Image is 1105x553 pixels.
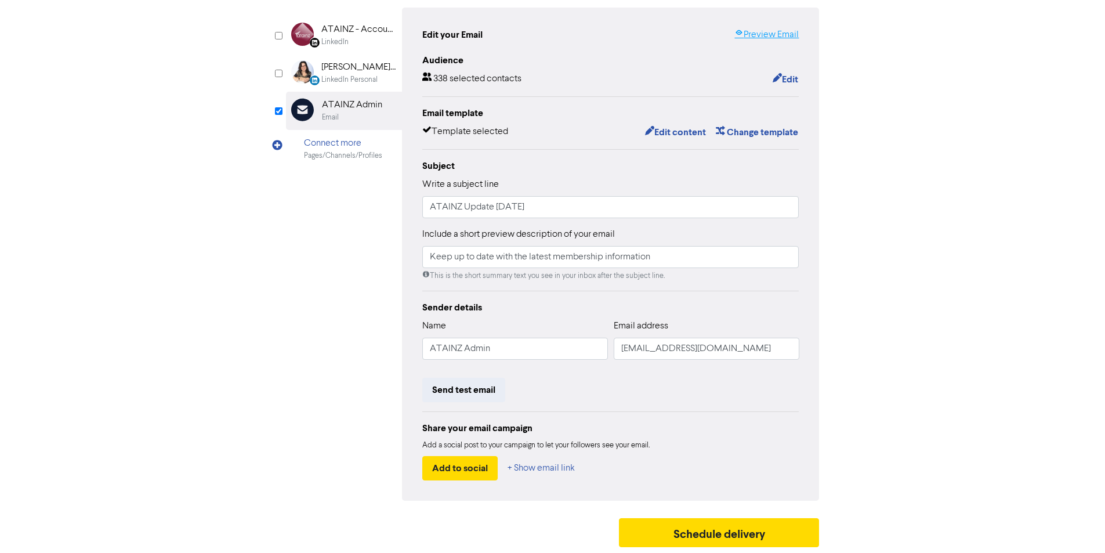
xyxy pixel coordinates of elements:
[614,319,668,333] label: Email address
[322,112,339,123] div: Email
[321,60,396,74] div: [PERSON_NAME] CPA
[1047,497,1105,553] iframe: Chat Widget
[507,456,575,480] button: + Show email link
[291,60,314,84] img: LinkedinPersonal
[321,37,349,48] div: LinkedIn
[619,518,820,547] button: Schedule delivery
[422,125,508,140] div: Template selected
[715,125,799,140] button: Change template
[422,378,505,402] button: Send test email
[422,319,446,333] label: Name
[422,159,799,173] div: Subject
[322,98,382,112] div: ATAINZ Admin
[286,16,402,54] div: Linkedin ATAINZ - Accountants and Tax Agents Institute of [GEOGRAPHIC_DATA]LinkedIn
[422,421,799,435] div: Share your email campaign
[644,125,707,140] button: Edit content
[422,178,499,191] label: Write a subject line
[286,54,402,92] div: LinkedinPersonal [PERSON_NAME] CPALinkedIn Personal
[304,150,382,161] div: Pages/Channels/Profiles
[304,136,382,150] div: Connect more
[422,53,799,67] div: Audience
[422,440,799,451] div: Add a social post to your campaign to let your followers see your email.
[286,92,402,129] div: ATAINZ AdminEmail
[422,72,521,87] div: 338 selected contacts
[321,23,396,37] div: ATAINZ - Accountants and Tax Agents Institute of [GEOGRAPHIC_DATA]
[286,130,402,168] div: Connect morePages/Channels/Profiles
[734,28,799,42] a: Preview Email
[422,301,799,315] div: Sender details
[321,74,378,85] div: LinkedIn Personal
[422,106,799,120] div: Email template
[422,456,498,480] button: Add to social
[422,270,799,281] div: This is the short summary text you see in your inbox after the subject line.
[291,23,314,46] img: Linkedin
[422,28,483,42] div: Edit your Email
[772,72,799,87] button: Edit
[422,227,615,241] label: Include a short preview description of your email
